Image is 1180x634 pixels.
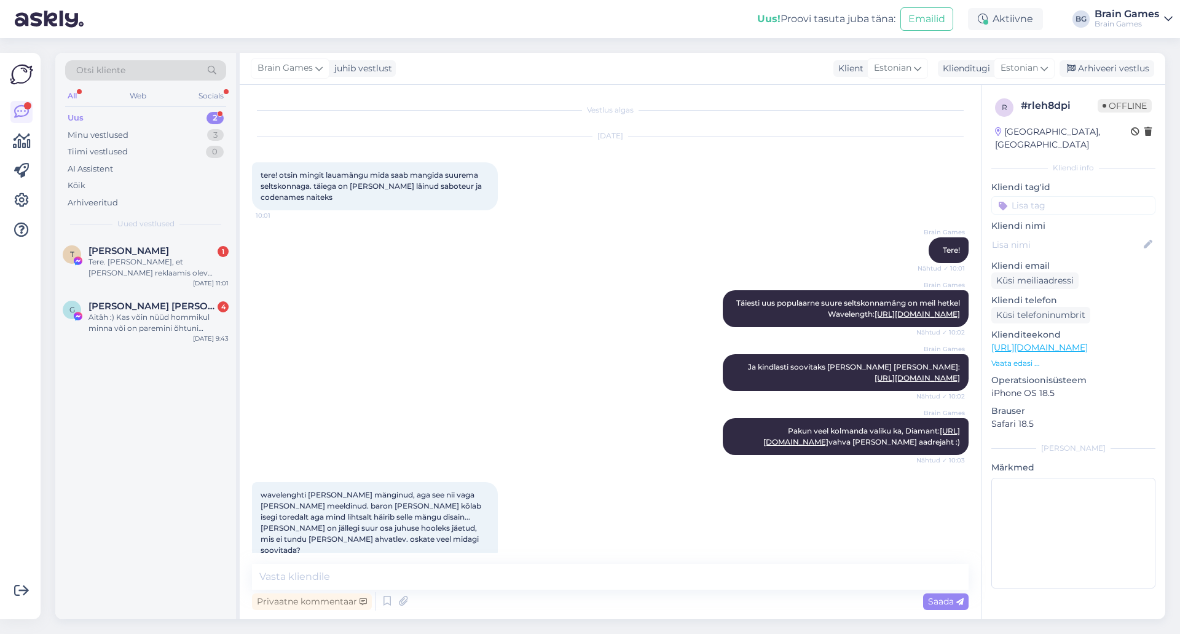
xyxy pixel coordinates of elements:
[1098,99,1152,113] span: Offline
[1060,60,1154,77] div: Arhiveeri vestlus
[68,129,128,141] div: Minu vestlused
[916,392,965,401] span: Nähtud ✓ 10:02
[1001,61,1038,75] span: Estonian
[68,180,85,192] div: Kõik
[65,88,79,104] div: All
[919,408,965,418] span: Brain Games
[991,196,1155,215] input: Lisa tag
[76,64,125,77] span: Otsi kliente
[833,62,863,75] div: Klient
[991,342,1088,353] a: [URL][DOMAIN_NAME]
[991,307,1090,323] div: Küsi telefoninumbrit
[1021,98,1098,113] div: # rleh8dpi
[757,12,895,26] div: Proovi tasuta juba täna:
[943,245,960,255] span: Tere!
[10,63,33,86] img: Askly Logo
[88,256,229,279] div: Tere. [PERSON_NAME], et [PERSON_NAME] reklaamis olev sünnipäeva bitly link ei toimi.
[991,162,1155,173] div: Kliendi info
[193,279,229,288] div: [DATE] 11:01
[918,264,965,273] span: Nähtud ✓ 10:01
[991,294,1155,307] p: Kliendi telefon
[252,105,969,116] div: Vestlus algas
[875,309,960,319] a: [URL][DOMAIN_NAME]
[207,129,224,141] div: 3
[1002,103,1007,112] span: r
[70,250,74,259] span: T
[919,228,965,237] span: Brain Games
[261,490,483,555] span: wavelenghti [PERSON_NAME] mänginud, aga see nii vaga [PERSON_NAME] meeldinud. baron [PERSON_NAME]...
[68,163,113,175] div: AI Assistent
[68,112,84,124] div: Uus
[329,62,392,75] div: juhib vestlust
[900,7,953,31] button: Emailid
[968,8,1043,30] div: Aktiivne
[88,312,229,334] div: Aitäh :) Kas võin nüüd hommikul minna või on paremini õhtuni oodata?
[991,418,1155,430] p: Safari 18.5
[88,245,169,256] span: Tanel Maandi
[916,456,965,465] span: Nähtud ✓ 10:03
[218,246,229,257] div: 1
[991,461,1155,474] p: Märkmed
[69,305,75,314] span: G
[252,130,969,141] div: [DATE]
[991,387,1155,400] p: iPhone OS 18.5
[991,374,1155,387] p: Operatsioonisüsteem
[875,373,960,382] a: [URL][DOMAIN_NAME]
[928,596,964,607] span: Saada
[258,61,313,75] span: Brain Games
[938,62,990,75] div: Klienditugi
[68,146,128,158] div: Tiimi vestlused
[991,181,1155,194] p: Kliendi tag'id
[1095,9,1159,19] div: Brain Games
[261,170,484,202] span: tere! otsin mingit lauamängu mida saab mangida suurema seltskonnaga. täiega on [PERSON_NAME] läin...
[991,358,1155,369] p: Vaata edasi ...
[127,88,149,104] div: Web
[206,146,224,158] div: 0
[991,260,1155,272] p: Kliendi email
[117,218,175,229] span: Uued vestlused
[757,13,781,25] b: Uus!
[218,301,229,312] div: 4
[748,362,960,382] span: Ja kindlasti soovitaks [PERSON_NAME] [PERSON_NAME]:
[991,220,1155,232] p: Kliendi nimi
[1072,10,1090,28] div: BG
[991,443,1155,454] div: [PERSON_NAME]
[919,344,965,354] span: Brain Games
[991,272,1079,289] div: Küsi meiliaadressi
[991,405,1155,418] p: Brauser
[916,328,965,337] span: Nähtud ✓ 10:02
[991,328,1155,341] p: Klienditeekond
[252,593,372,610] div: Privaatne kommentaar
[995,125,1131,151] div: [GEOGRAPHIC_DATA], [GEOGRAPHIC_DATA]
[919,280,965,290] span: Brain Games
[196,88,226,104] div: Socials
[874,61,911,75] span: Estonian
[1095,9,1173,29] a: Brain GamesBrain Games
[992,238,1141,252] input: Lisa nimi
[1095,19,1159,29] div: Brain Games
[736,298,962,319] span: Täiesti uus populaarne suure seltskonnamäng on meil hetkel Wavelength:
[193,334,229,343] div: [DATE] 9:43
[68,197,118,209] div: Arhiveeritud
[763,426,960,446] span: Pakun veel kolmanda valiku ka, Diamant: vahva [PERSON_NAME] aadrejaht :)
[88,301,216,312] span: Gerli Kalberg
[206,112,224,124] div: 2
[256,211,302,220] span: 10:01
